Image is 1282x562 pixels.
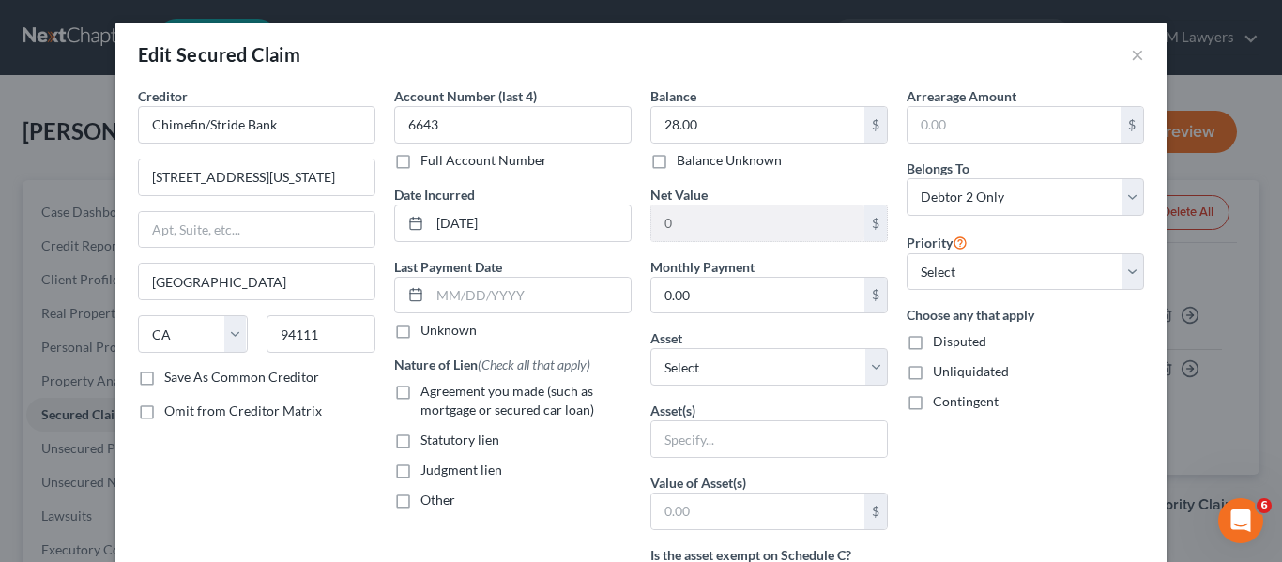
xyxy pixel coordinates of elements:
[864,278,887,313] div: $
[1131,43,1144,66] button: ×
[651,107,864,143] input: 0.00
[1257,498,1272,513] span: 6
[864,107,887,143] div: $
[908,107,1121,143] input: 0.00
[933,393,999,409] span: Contingent
[1121,107,1143,143] div: $
[420,432,499,448] span: Statutory lien
[651,494,864,529] input: 0.00
[138,41,300,68] div: Edit Secured Claim
[933,363,1009,379] span: Unliquidated
[420,383,594,418] span: Agreement you made (such as mortgage or secured car loan)
[139,212,374,248] input: Apt, Suite, etc...
[478,357,590,372] span: (Check all that apply)
[864,205,887,241] div: $
[650,401,695,420] label: Asset(s)
[394,257,502,277] label: Last Payment Date
[651,278,864,313] input: 0.00
[139,159,374,195] input: Enter address...
[933,333,986,349] span: Disputed
[907,86,1016,106] label: Arrearage Amount
[138,88,188,104] span: Creditor
[907,305,1144,325] label: Choose any that apply
[420,321,477,340] label: Unknown
[394,86,537,106] label: Account Number (last 4)
[430,278,631,313] input: MM/DD/YYYY
[907,231,968,253] label: Priority
[138,106,375,144] input: Search creditor by name...
[394,106,632,144] input: XXXX
[864,494,887,529] div: $
[267,315,376,353] input: Enter zip...
[420,462,502,478] span: Judgment lien
[650,185,708,205] label: Net Value
[650,257,755,277] label: Monthly Payment
[394,185,475,205] label: Date Incurred
[651,205,864,241] input: 0.00
[164,403,322,418] span: Omit from Creditor Matrix
[164,368,319,387] label: Save As Common Creditor
[394,355,590,374] label: Nature of Lien
[650,330,682,346] span: Asset
[677,151,782,170] label: Balance Unknown
[420,151,547,170] label: Full Account Number
[420,492,455,508] span: Other
[139,264,374,299] input: Enter city...
[650,473,746,493] label: Value of Asset(s)
[651,421,887,457] input: Specify...
[907,160,969,176] span: Belongs To
[430,205,631,241] input: MM/DD/YYYY
[1218,498,1263,543] iframe: Intercom live chat
[650,86,696,106] label: Balance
